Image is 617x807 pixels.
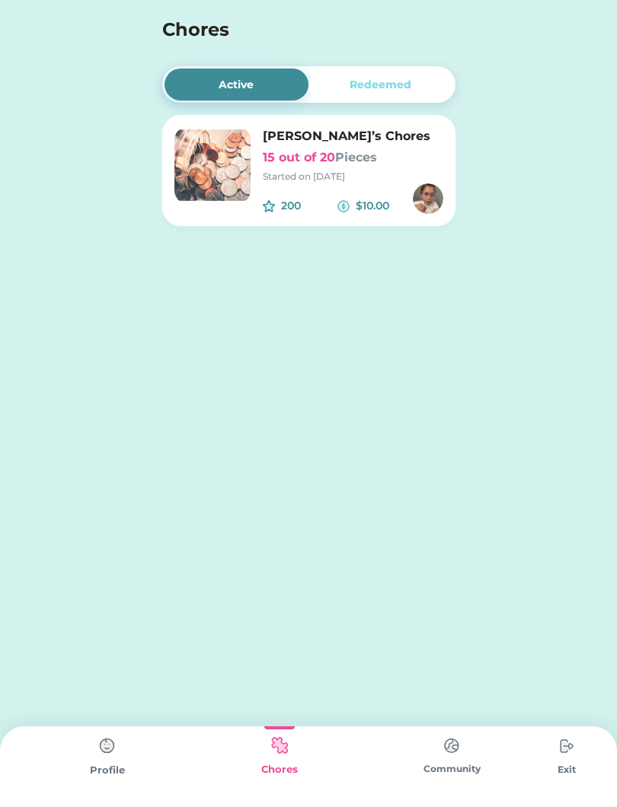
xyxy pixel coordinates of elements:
[263,148,443,167] h6: 15 out of 20
[162,16,414,43] h4: Chores
[263,170,443,183] div: Started on [DATE]
[281,198,338,214] div: 200
[92,731,123,761] img: type%3Dchores%2C%20state%3Ddefault.svg
[219,77,254,93] div: Active
[193,762,366,777] div: Chores
[413,183,443,214] img: https%3A%2F%2F1dfc823d71cc564f25c7cc035732a2d8.cdn.bubble.io%2Ff1752064381002x672006470906129000%...
[366,762,538,776] div: Community
[356,198,413,214] div: $10.00
[174,127,251,203] img: image.png
[264,731,295,761] img: type%3Dkids%2C%20state%3Dselected.svg
[263,127,443,145] h6: [PERSON_NAME]’s Chores
[538,763,596,777] div: Exit
[21,763,193,778] div: Profile
[335,150,377,164] font: Pieces
[436,731,467,761] img: type%3Dchores%2C%20state%3Ddefault.svg
[350,77,411,93] div: Redeemed
[263,200,275,212] img: interface-favorite-star--reward-rating-rate-social-star-media-favorite-like-stars.svg
[551,731,582,761] img: type%3Dchores%2C%20state%3Ddefault.svg
[337,200,350,212] img: money-cash-dollar-coin--accounting-billing-payment-cash-coin-currency-money-finance.svg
